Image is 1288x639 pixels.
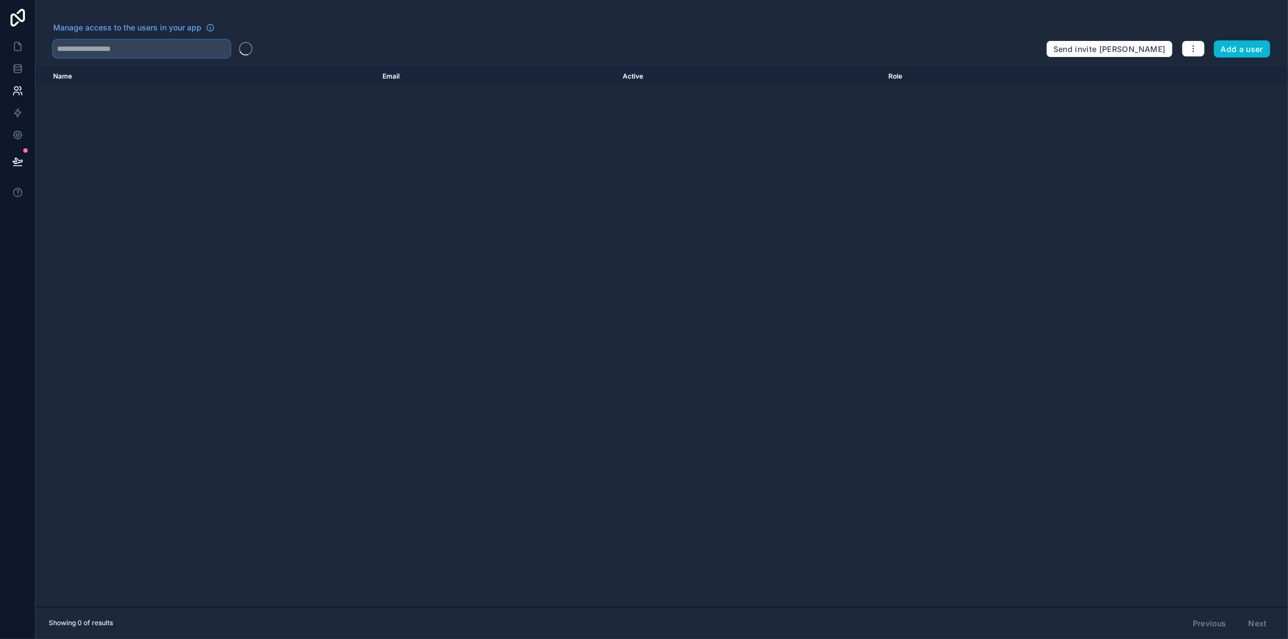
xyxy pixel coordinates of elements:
[35,66,1288,607] div: scrollable content
[1214,40,1271,58] button: Add a user
[376,66,616,86] th: Email
[616,66,882,86] th: Active
[1046,40,1173,58] button: Send invite [PERSON_NAME]
[35,66,376,86] th: Name
[882,66,1096,86] th: Role
[53,22,201,33] span: Manage access to the users in your app
[53,22,215,33] a: Manage access to the users in your app
[49,619,113,627] span: Showing 0 of results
